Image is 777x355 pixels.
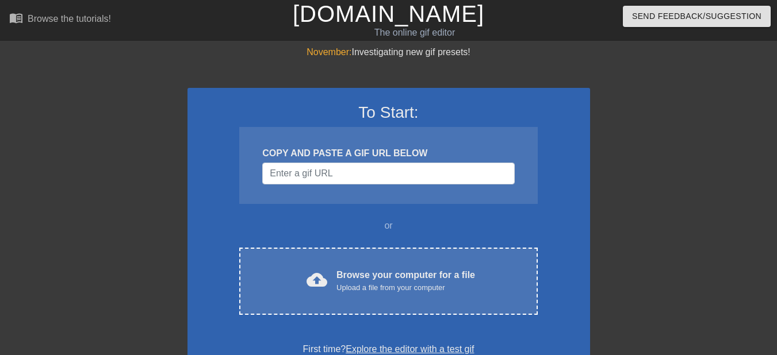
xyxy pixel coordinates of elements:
[202,103,575,122] h3: To Start:
[336,268,475,294] div: Browse your computer for a file
[632,9,761,24] span: Send Feedback/Suggestion
[346,344,474,354] a: Explore the editor with a test gif
[307,269,327,290] span: cloud_upload
[262,146,514,160] div: COPY AND PASTE A GIF URL BELOW
[265,26,564,40] div: The online gif editor
[262,163,514,184] input: Username
[28,14,111,24] div: Browse the tutorials!
[9,11,111,29] a: Browse the tutorials!
[623,6,771,27] button: Send Feedback/Suggestion
[336,282,475,294] div: Upload a file from your computer
[187,45,590,59] div: Investigating new gif presets!
[9,11,23,25] span: menu_book
[307,47,351,57] span: November:
[293,1,484,26] a: [DOMAIN_NAME]
[217,219,560,233] div: or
